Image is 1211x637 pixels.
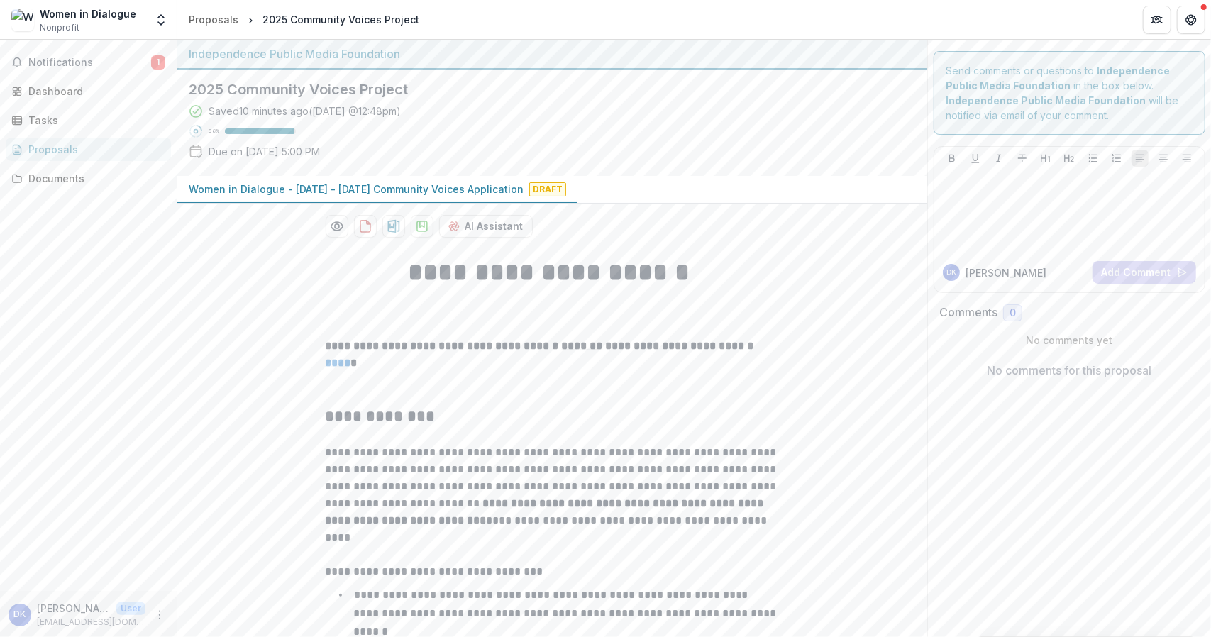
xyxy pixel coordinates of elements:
[1108,150,1125,167] button: Ordered List
[439,215,533,238] button: AI Assistant
[209,104,401,118] div: Saved 10 minutes ago ( [DATE] @ 12:48pm )
[189,182,524,196] p: Women in Dialogue - [DATE] - [DATE] Community Voices Application
[1061,150,1078,167] button: Heading 2
[934,51,1205,135] div: Send comments or questions to in the box below. will be notified via email of your comment.
[6,167,171,190] a: Documents
[1010,307,1016,319] span: 0
[354,215,377,238] button: download-proposal
[262,12,419,27] div: 2025 Community Voices Project
[183,9,244,30] a: Proposals
[116,602,145,615] p: User
[14,610,26,619] div: Dean Kendall
[382,215,405,238] button: download-proposal
[1037,150,1054,167] button: Heading 1
[189,12,238,27] div: Proposals
[6,51,171,74] button: Notifications1
[6,138,171,161] a: Proposals
[37,616,145,628] p: [EMAIL_ADDRESS][DOMAIN_NAME]
[939,306,997,319] h2: Comments
[11,9,34,31] img: Women in Dialogue
[990,150,1007,167] button: Italicize
[529,182,566,196] span: Draft
[939,333,1200,348] p: No comments yet
[40,21,79,34] span: Nonprofit
[28,142,160,157] div: Proposals
[151,606,168,624] button: More
[946,94,1146,106] strong: Independence Public Media Foundation
[326,215,348,238] button: Preview 735f4dec-d01e-4025-a499-d2e17f6c9119-0.pdf
[28,113,160,128] div: Tasks
[967,150,984,167] button: Underline
[1085,150,1102,167] button: Bullet List
[183,9,425,30] nav: breadcrumb
[40,6,136,21] div: Women in Dialogue
[1155,150,1172,167] button: Align Center
[151,55,165,70] span: 1
[1143,6,1171,34] button: Partners
[6,79,171,103] a: Dashboard
[189,81,893,98] h2: 2025 Community Voices Project
[189,45,916,62] div: Independence Public Media Foundation
[37,601,111,616] p: [PERSON_NAME]
[1177,6,1205,34] button: Get Help
[966,265,1046,280] p: [PERSON_NAME]
[411,215,433,238] button: download-proposal
[946,269,956,276] div: Dean Kendall
[1178,150,1195,167] button: Align Right
[944,150,961,167] button: Bold
[28,84,160,99] div: Dashboard
[151,6,171,34] button: Open entity switcher
[209,144,320,159] p: Due on [DATE] 5:00 PM
[28,171,160,186] div: Documents
[209,126,219,136] p: 98 %
[28,57,151,69] span: Notifications
[1014,150,1031,167] button: Strike
[1132,150,1149,167] button: Align Left
[988,362,1152,379] p: No comments for this proposal
[6,109,171,132] a: Tasks
[1093,261,1196,284] button: Add Comment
